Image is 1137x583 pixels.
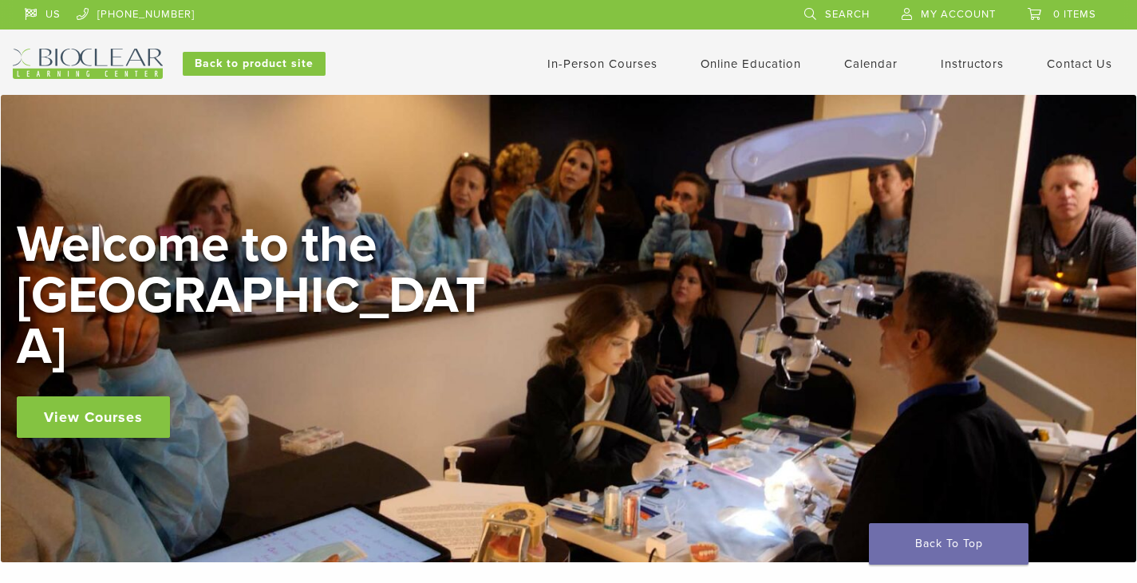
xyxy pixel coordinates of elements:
[17,219,495,372] h2: Welcome to the [GEOGRAPHIC_DATA]
[1047,57,1112,71] a: Contact Us
[17,396,170,438] a: View Courses
[701,57,801,71] a: Online Education
[941,57,1004,71] a: Instructors
[869,523,1028,565] a: Back To Top
[825,8,870,21] span: Search
[921,8,996,21] span: My Account
[1053,8,1096,21] span: 0 items
[13,49,163,79] img: Bioclear
[183,52,326,76] a: Back to product site
[547,57,657,71] a: In-Person Courses
[844,57,898,71] a: Calendar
